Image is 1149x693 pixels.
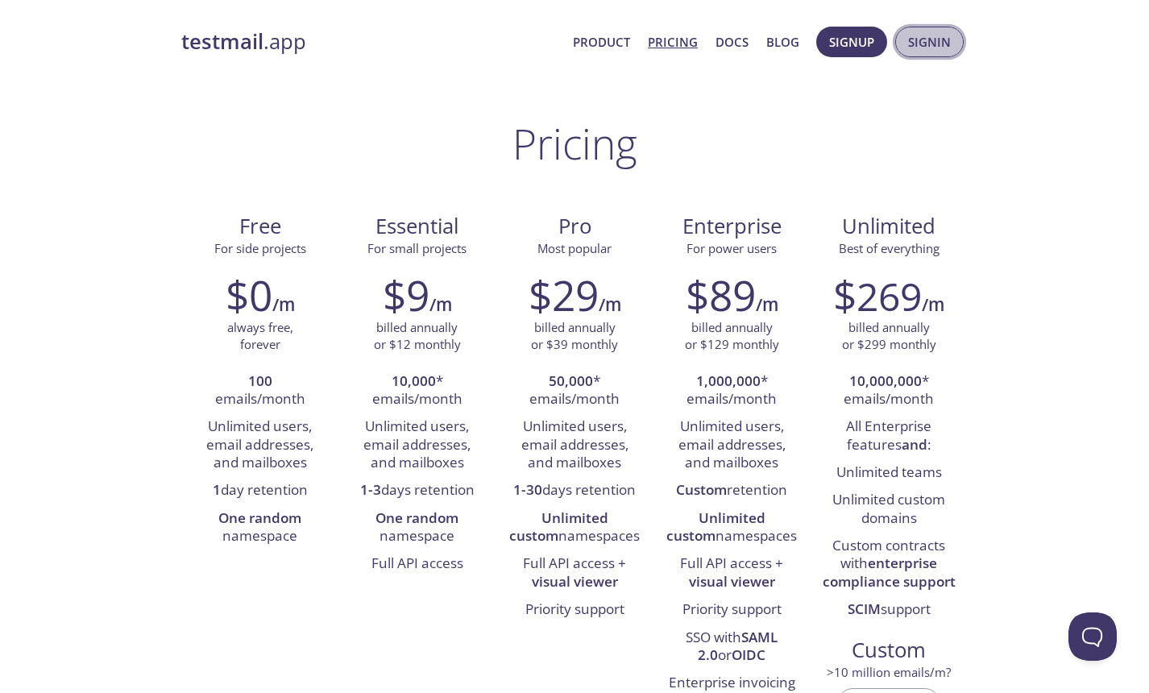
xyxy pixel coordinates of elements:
li: emails/month [193,368,326,414]
strong: OIDC [732,645,765,664]
li: * emails/month [508,368,641,414]
h6: /m [756,291,778,318]
li: Unlimited users, email addresses, and mailboxes [666,413,798,477]
li: Priority support [666,596,798,624]
strong: 1-3 [360,480,381,499]
h2: $29 [529,271,599,319]
strong: Unlimited custom [509,508,608,545]
h6: /m [922,291,944,318]
strong: 1,000,000 [696,371,761,390]
h2: $0 [226,271,272,319]
strong: 1-30 [513,480,542,499]
a: Blog [766,31,799,52]
li: days retention [508,477,641,504]
li: Unlimited teams [823,459,956,487]
strong: SAML 2.0 [698,628,778,664]
p: billed annually or $129 monthly [685,319,779,354]
strong: SCIM [848,600,881,618]
span: For small projects [367,240,467,256]
span: > 10 million emails/m? [827,664,951,680]
span: Essential [351,213,483,240]
h2: $89 [686,271,756,319]
li: namespace [351,505,483,551]
li: retention [666,477,798,504]
strong: visual viewer [689,572,775,591]
span: Free [194,213,326,240]
li: * emails/month [823,368,956,414]
strong: enterprise compliance support [823,554,956,590]
a: Product [573,31,630,52]
button: Signup [816,27,887,57]
strong: 50,000 [549,371,593,390]
p: billed annually or $39 monthly [531,319,618,354]
span: Pro [508,213,640,240]
span: Signin [908,31,951,52]
li: Full API access + [508,550,641,596]
strong: and [902,435,927,454]
li: SSO with or [666,625,798,670]
p: billed annually or $12 monthly [374,319,461,354]
li: Full API access [351,550,483,578]
li: * emails/month [351,368,483,414]
strong: 100 [248,371,272,390]
h2: $9 [383,271,429,319]
li: Full API access + [666,550,798,596]
h6: /m [429,291,452,318]
span: Enterprise [666,213,798,240]
h1: Pricing [512,119,637,168]
li: Unlimited users, email addresses, and mailboxes [193,413,326,477]
span: Custom [823,637,955,664]
li: namespaces [666,505,798,551]
h6: /m [272,291,295,318]
strong: 10,000 [392,371,436,390]
h2: $ [833,271,922,319]
strong: One random [375,508,458,527]
span: Unlimited [842,212,935,240]
strong: Custom [676,480,727,499]
h6: /m [599,291,621,318]
span: Signup [829,31,874,52]
a: Pricing [648,31,698,52]
strong: 1 [213,480,221,499]
li: Unlimited custom domains [823,487,956,533]
iframe: Help Scout Beacon - Open [1068,612,1117,661]
span: For side projects [214,240,306,256]
a: testmail.app [181,28,560,56]
li: days retention [351,477,483,504]
strong: One random [218,508,301,527]
li: day retention [193,477,326,504]
li: namespace [193,505,326,551]
button: Signin [895,27,964,57]
strong: 10,000,000 [849,371,922,390]
span: Most popular [537,240,612,256]
li: namespaces [508,505,641,551]
li: * emails/month [666,368,798,414]
p: billed annually or $299 monthly [842,319,936,354]
li: Unlimited users, email addresses, and mailboxes [508,413,641,477]
strong: Unlimited custom [666,508,765,545]
a: Docs [716,31,749,52]
li: Priority support [508,596,641,624]
strong: visual viewer [532,572,618,591]
span: 269 [857,270,922,322]
li: Unlimited users, email addresses, and mailboxes [351,413,483,477]
span: For power users [686,240,777,256]
strong: testmail [181,27,263,56]
span: Best of everything [839,240,940,256]
p: always free, forever [227,319,293,354]
li: Custom contracts with [823,533,956,596]
li: All Enterprise features : [823,413,956,459]
li: support [823,596,956,624]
